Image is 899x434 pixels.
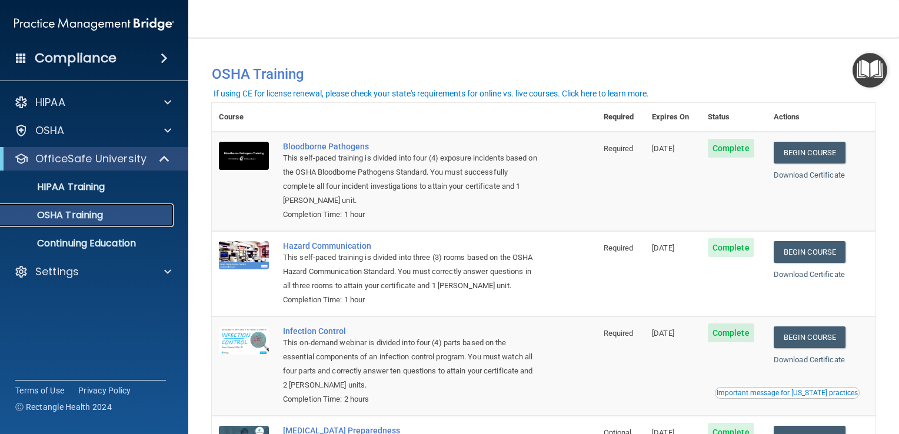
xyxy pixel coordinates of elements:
[35,95,65,109] p: HIPAA
[701,103,767,132] th: Status
[14,12,174,36] img: PMB logo
[14,95,171,109] a: HIPAA
[604,144,634,153] span: Required
[652,144,674,153] span: [DATE]
[774,270,845,279] a: Download Certificate
[708,139,754,158] span: Complete
[645,103,701,132] th: Expires On
[8,209,103,221] p: OSHA Training
[78,385,131,396] a: Privacy Policy
[283,241,538,251] a: Hazard Communication
[283,208,538,222] div: Completion Time: 1 hour
[853,53,887,88] button: Open Resource Center
[14,123,171,138] a: OSHA
[652,243,674,252] span: [DATE]
[774,326,845,348] a: Begin Course
[214,89,649,98] div: If using CE for license renewal, please check your state's requirements for online vs. live cours...
[283,293,538,307] div: Completion Time: 1 hour
[212,88,651,99] button: If using CE for license renewal, please check your state's requirements for online vs. live cours...
[604,243,634,252] span: Required
[774,355,845,364] a: Download Certificate
[717,389,858,396] div: Important message for [US_STATE] practices
[35,265,79,279] p: Settings
[283,336,538,392] div: This on-demand webinar is divided into four (4) parts based on the essential components of an inf...
[604,329,634,338] span: Required
[774,142,845,163] a: Begin Course
[212,103,276,132] th: Course
[35,50,116,66] h4: Compliance
[283,326,538,336] a: Infection Control
[8,181,105,193] p: HIPAA Training
[35,123,65,138] p: OSHA
[774,171,845,179] a: Download Certificate
[652,329,674,338] span: [DATE]
[283,392,538,406] div: Completion Time: 2 hours
[708,238,754,257] span: Complete
[715,387,860,399] button: Read this if you are a dental practitioner in the state of CA
[8,238,168,249] p: Continuing Education
[283,151,538,208] div: This self-paced training is divided into four (4) exposure incidents based on the OSHA Bloodborne...
[597,103,645,132] th: Required
[774,241,845,263] a: Begin Course
[14,152,171,166] a: OfficeSafe University
[35,152,146,166] p: OfficeSafe University
[708,323,754,342] span: Complete
[15,401,112,413] span: Ⓒ Rectangle Health 2024
[14,265,171,279] a: Settings
[283,142,538,151] a: Bloodborne Pathogens
[767,103,875,132] th: Actions
[15,385,64,396] a: Terms of Use
[283,251,538,293] div: This self-paced training is divided into three (3) rooms based on the OSHA Hazard Communication S...
[212,66,875,82] h4: OSHA Training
